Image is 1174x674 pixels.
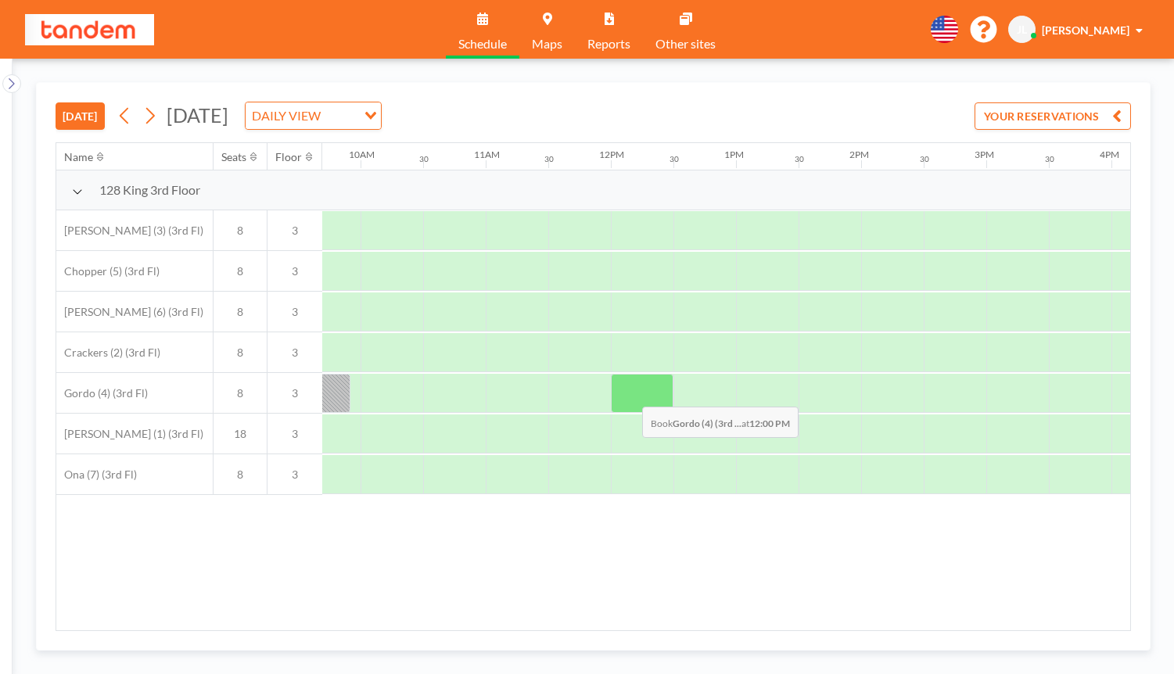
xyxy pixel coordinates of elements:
[275,150,302,164] div: Floor
[419,154,429,164] div: 30
[214,305,267,319] span: 8
[214,386,267,400] span: 8
[724,149,744,160] div: 1PM
[673,418,741,429] b: Gordo (4) (3rd ...
[267,427,322,441] span: 3
[349,149,375,160] div: 10AM
[64,150,93,164] div: Name
[214,346,267,360] span: 8
[25,14,154,45] img: organization-logo
[975,149,994,160] div: 3PM
[975,102,1131,130] button: YOUR RESERVATIONS
[655,38,716,50] span: Other sites
[56,386,148,400] span: Gordo (4) (3rd Fl)
[642,407,799,438] span: Book at
[214,427,267,441] span: 18
[532,38,562,50] span: Maps
[249,106,324,126] span: DAILY VIEW
[56,224,203,238] span: [PERSON_NAME] (3) (3rd Fl)
[214,468,267,482] span: 8
[267,264,322,278] span: 3
[795,154,804,164] div: 30
[325,106,355,126] input: Search for option
[56,305,203,319] span: [PERSON_NAME] (6) (3rd Fl)
[670,154,679,164] div: 30
[1017,23,1027,37] span: JL
[214,224,267,238] span: 8
[458,38,507,50] span: Schedule
[267,346,322,360] span: 3
[56,427,203,441] span: [PERSON_NAME] (1) (3rd Fl)
[1042,23,1129,37] span: [PERSON_NAME]
[1045,154,1054,164] div: 30
[221,150,246,164] div: Seats
[599,149,624,160] div: 12PM
[267,224,322,238] span: 3
[267,468,322,482] span: 3
[246,102,381,129] div: Search for option
[849,149,869,160] div: 2PM
[214,264,267,278] span: 8
[267,305,322,319] span: 3
[167,103,228,127] span: [DATE]
[56,102,105,130] button: [DATE]
[56,346,160,360] span: Crackers (2) (3rd Fl)
[267,386,322,400] span: 3
[56,468,137,482] span: Ona (7) (3rd Fl)
[56,264,160,278] span: Chopper (5) (3rd Fl)
[1100,149,1119,160] div: 4PM
[544,154,554,164] div: 30
[920,154,929,164] div: 30
[474,149,500,160] div: 11AM
[99,182,200,198] span: 128 King 3rd Floor
[749,418,790,429] b: 12:00 PM
[587,38,630,50] span: Reports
